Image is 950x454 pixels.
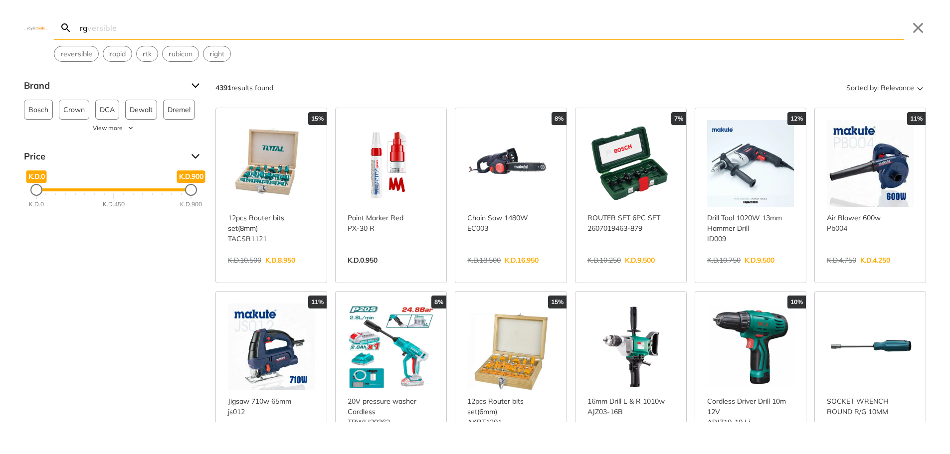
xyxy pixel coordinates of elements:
[63,100,85,119] span: Crown
[209,49,224,59] span: ight
[881,80,914,96] span: Relevance
[552,112,567,125] div: 8%
[180,200,202,209] div: K.D.900
[29,200,44,209] div: K.D.0
[95,100,119,120] button: DCA
[163,100,195,120] button: Dremel
[215,83,231,92] strong: 4391
[54,46,99,62] div: Suggestion: reversible
[103,200,125,209] div: K.D.450
[844,80,926,96] button: Sorted by:Relevance Sort
[78,16,904,39] input: Search…
[54,46,98,61] button: Select suggestion: reversible
[93,124,123,133] span: View more
[162,46,199,62] div: Suggestion: rubicon
[103,46,132,61] button: Select suggestion: rapid
[143,49,146,58] strong: r
[168,100,190,119] span: Dremel
[671,112,686,125] div: 7%
[185,184,197,196] div: Maximum Price
[24,78,184,94] span: Brand
[130,100,153,119] span: Dewalt
[109,49,126,59] span: apid
[169,49,172,58] strong: r
[203,46,231,62] div: Suggestion: right
[308,112,327,125] div: 15%
[215,80,273,96] div: results found
[137,46,158,61] button: Select suggestion: rtk
[24,124,203,133] button: View more
[907,112,926,125] div: 11%
[109,49,112,58] strong: r
[910,20,926,36] button: Close
[60,49,63,58] strong: r
[548,296,567,308] div: 15%
[75,49,78,58] strong: r
[59,100,89,120] button: Crown
[60,49,92,59] span: eve sible
[163,46,198,61] button: Select suggestion: rubicon
[787,296,806,308] div: 10%
[24,149,184,164] span: Price
[24,100,53,120] button: Bosch
[914,82,926,94] svg: Sort
[24,25,48,30] img: Close
[136,46,158,62] div: Suggestion: rtk
[203,46,230,61] button: Select suggestion: right
[787,112,806,125] div: 12%
[103,46,132,62] div: Suggestion: rapid
[169,49,192,59] span: ubicon
[60,22,72,34] svg: Search
[431,296,446,308] div: 8%
[125,100,157,120] button: Dewalt
[308,296,327,308] div: 11%
[100,100,115,119] span: DCA
[209,49,212,58] strong: r
[30,184,42,196] div: Minimum Price
[28,100,48,119] span: Bosch
[143,49,152,59] span: tk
